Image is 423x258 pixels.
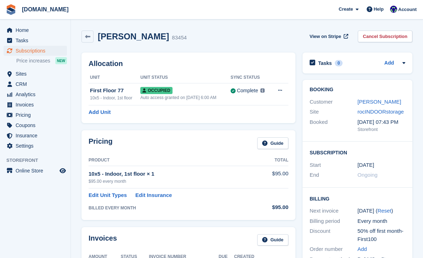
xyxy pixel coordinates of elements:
th: Unit [89,72,140,83]
a: Add [357,245,367,253]
div: Site [310,108,357,116]
a: Reset [377,208,391,214]
span: Help [374,6,384,13]
th: Sync Status [231,72,271,83]
span: Invoices [16,100,58,110]
h2: [PERSON_NAME] [98,32,169,41]
div: End [310,171,357,179]
div: NEW [55,57,67,64]
span: Storefront [6,157,70,164]
a: menu [4,110,67,120]
a: menu [4,166,67,176]
div: Every month [357,217,405,225]
div: Next invoice [310,207,357,215]
span: View on Stripe [310,33,341,40]
div: Discount [310,227,357,243]
div: 10x5 - Indoor, 1st floor [90,95,140,101]
a: Edit Insurance [135,191,172,199]
span: Price increases [16,57,50,64]
th: Product [89,155,256,166]
span: Ongoing [357,172,378,178]
a: menu [4,35,67,45]
img: stora-icon-8386f47178a22dfd0bd8f6a31ec36ba5ce8667c1dd55bd0f319d3a0aa187defe.svg [6,4,16,15]
h2: Billing [310,195,405,202]
time: 2025-05-09 05:00:00 UTC [357,161,374,169]
div: Start [310,161,357,169]
div: 0 [335,60,343,66]
a: menu [4,120,67,130]
img: icon-info-grey-7440780725fd019a000dd9b08b2336e03edf1995a4989e88bcd33f0948082b44.svg [260,88,265,93]
a: menu [4,100,67,110]
a: rocINDOORstorage [357,109,404,115]
span: Insurance [16,131,58,141]
span: Account [398,6,417,13]
div: Auto access granted on [DATE] 6:00 AM [140,94,230,101]
div: 83454 [172,34,187,42]
a: menu [4,141,67,151]
div: BILLED EVERY MONTH [89,205,256,211]
span: CRM [16,79,58,89]
a: [DOMAIN_NAME] [19,4,72,15]
div: First Floor 77 [90,87,140,95]
a: menu [4,79,67,89]
span: Pricing [16,110,58,120]
div: [DATE] ( ) [357,207,405,215]
span: Analytics [16,89,58,99]
a: [PERSON_NAME] [357,99,401,105]
a: Price increases NEW [16,57,67,65]
a: menu [4,89,67,99]
span: Settings [16,141,58,151]
th: Total [256,155,288,166]
div: 10x5 - Indoor, 1st floor × 1 [89,170,256,178]
span: Occupied [140,87,172,94]
a: Edit Unit Types [89,191,127,199]
div: Customer [310,98,357,106]
span: Subscriptions [16,46,58,56]
span: Create [339,6,353,13]
span: Sites [16,69,58,79]
a: menu [4,25,67,35]
img: Mike Gruttadaro [390,6,397,13]
div: Order number [310,245,357,253]
th: Unit Status [140,72,230,83]
a: Add [384,59,394,67]
div: Complete [237,87,258,94]
a: Guide [257,234,288,246]
h2: Tasks [318,60,332,66]
a: Guide [257,137,288,149]
h2: Subscription [310,149,405,156]
h2: Booking [310,87,405,93]
a: menu [4,69,67,79]
h2: Invoices [89,234,117,246]
td: $95.00 [256,166,288,188]
div: $95.00 every month [89,178,256,185]
a: Add Unit [89,108,111,116]
div: Storefront [357,126,405,133]
a: menu [4,46,67,56]
div: Billing period [310,217,357,225]
div: 50% off first month-First100 [357,227,405,243]
span: Tasks [16,35,58,45]
div: Booked [310,118,357,133]
span: Coupons [16,120,58,130]
span: Home [16,25,58,35]
h2: Allocation [89,60,288,68]
a: menu [4,131,67,141]
h2: Pricing [89,137,113,149]
a: Cancel Subscription [358,31,412,42]
div: [DATE] 07:43 PM [357,118,405,126]
div: $95.00 [256,203,288,212]
a: View on Stripe [307,31,350,42]
a: Preview store [58,166,67,175]
span: Online Store [16,166,58,176]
